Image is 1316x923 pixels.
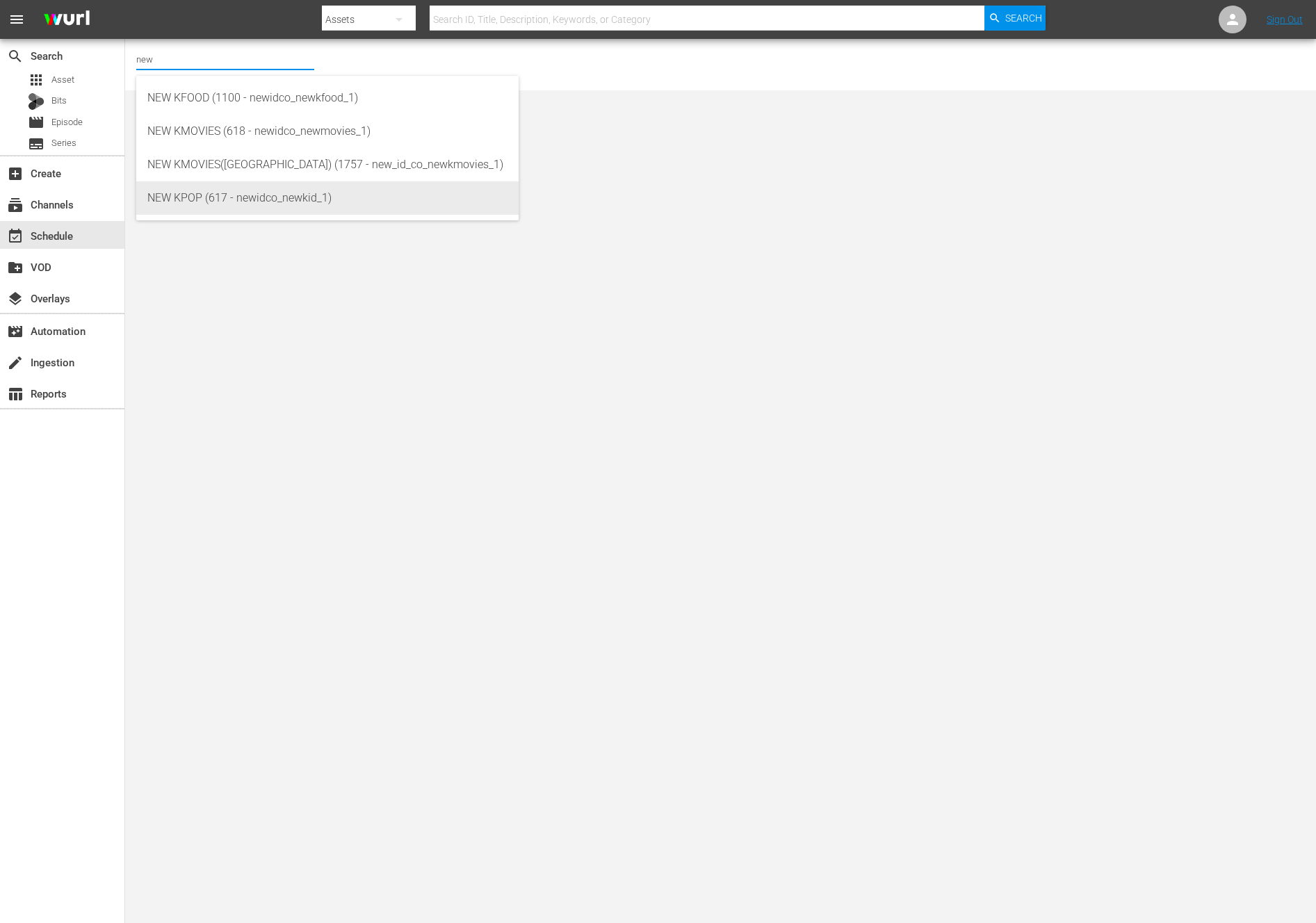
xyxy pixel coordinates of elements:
[28,72,44,88] span: Asset
[28,136,44,152] span: Series
[7,197,24,213] span: Channels
[7,228,24,245] span: Schedule
[984,6,1046,31] button: Search
[51,136,76,150] span: Series
[147,81,507,115] div: NEW KFOOD (1100 - newidco_newkfood_1)
[7,291,24,307] span: Overlays
[147,148,507,181] div: NEW KMOVIES([GEOGRAPHIC_DATA]) (1757 - new_id_co_newkmovies_1)
[51,115,83,129] span: Episode
[8,11,25,28] span: menu
[7,354,24,371] span: Ingestion
[51,94,67,108] span: Bits
[7,386,24,402] span: Reports
[1005,6,1042,31] span: Search
[7,259,24,276] span: create_new_folder
[51,73,74,87] span: Asset
[33,3,100,36] img: ans4CAIJ8jUAAAAAAAAAAAAAAAAAAAAAAAAgQb4GAAAAAAAAAAAAAAAAAAAAAAAAJMjXAAAAAAAAAAAAAAAAAAAAAAAAgAT5G...
[147,181,507,215] div: NEW KPOP (617 - newidco_newkid_1)
[28,114,44,131] span: Episode
[1267,14,1303,25] a: Sign Out
[7,48,24,65] span: Search
[28,93,44,110] div: Bits
[7,323,24,340] span: Automation
[136,42,774,87] div: No Channel Selected.
[147,115,507,148] div: NEW KMOVIES (618 - newidco_newmovies_1)
[7,165,24,182] span: Create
